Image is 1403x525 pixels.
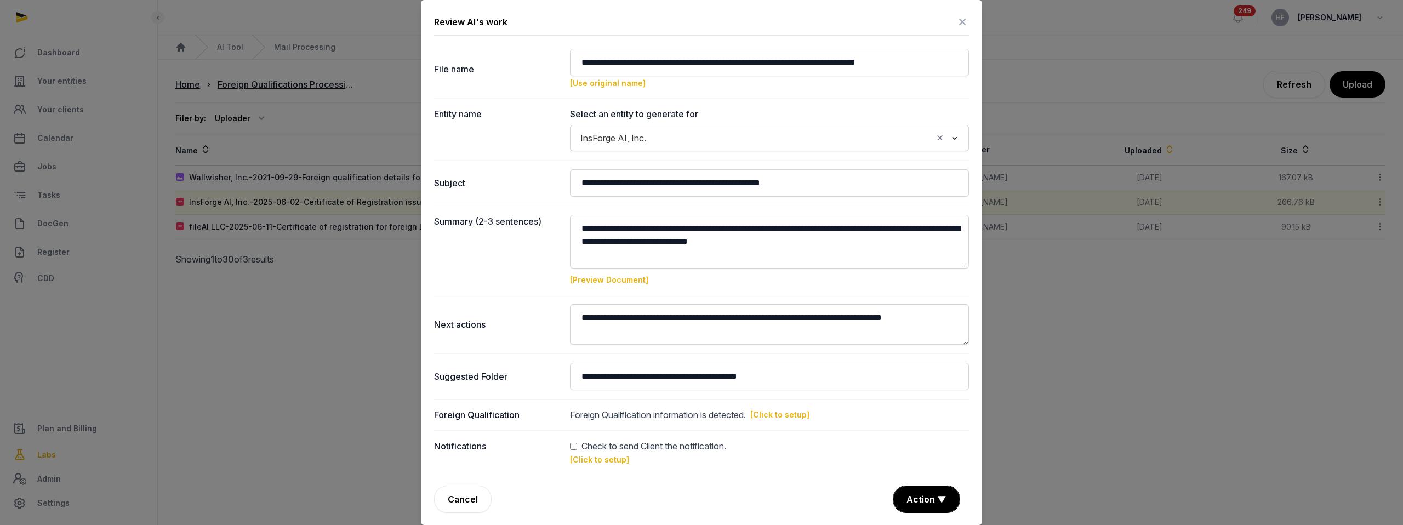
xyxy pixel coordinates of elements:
a: [Preview Document] [570,275,648,284]
span: Check to send Client the notification. [581,440,726,453]
dt: Summary (2-3 sentences) [434,215,561,286]
input: Search for option [651,130,932,146]
span: Foreign Qualification information is detected. [570,408,746,421]
a: [Click to setup] [570,455,629,464]
dt: Entity name [434,107,561,151]
button: Clear Selected [935,130,945,146]
div: Review AI's work [434,15,507,28]
dt: Foreign Qualification [434,408,561,421]
a: [Click to setup] [750,409,809,420]
label: Select an entity to generate for [570,107,969,121]
dt: Subject [434,169,561,197]
dt: Notifications [434,440,561,466]
a: [Use original name] [570,78,646,88]
dt: File name [434,49,561,89]
dt: Next actions [434,304,561,345]
button: Action ▼ [893,486,960,512]
div: Search for option [575,128,963,148]
dt: Suggested Folder [434,363,561,390]
a: Cancel [434,486,492,513]
span: InsForge AI, Inc. [578,130,649,146]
